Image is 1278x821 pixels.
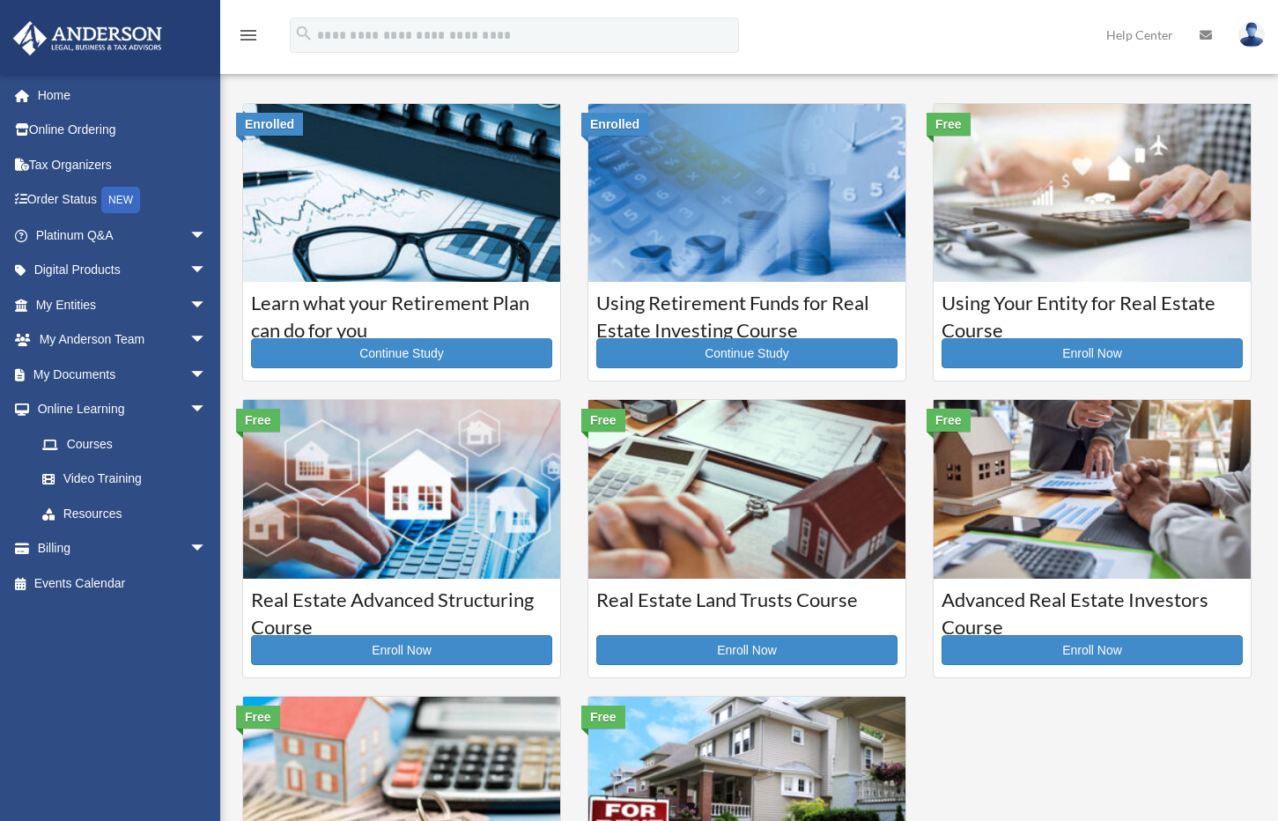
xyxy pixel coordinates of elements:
img: Anderson Advisors Platinum Portal [8,21,167,55]
a: Courses [25,426,225,462]
span: arrow_drop_down [189,392,225,428]
a: My Anderson Teamarrow_drop_down [12,322,233,358]
div: Free [927,409,971,432]
span: arrow_drop_down [189,531,225,567]
h3: Using Your Entity for Real Estate Course [942,290,1243,334]
a: Home [12,78,233,113]
div: Enrolled [581,113,648,136]
a: My Documentsarrow_drop_down [12,357,233,392]
a: Enroll Now [942,635,1243,665]
div: Free [581,409,625,432]
div: NEW [101,187,140,213]
span: arrow_drop_down [189,357,225,393]
a: menu [238,31,259,46]
a: My Entitiesarrow_drop_down [12,287,233,322]
h3: Learn what your Retirement Plan can do for you [251,290,552,334]
h3: Real Estate Advanced Structuring Course [251,587,552,631]
a: Order StatusNEW [12,182,233,218]
span: arrow_drop_down [189,287,225,323]
div: Free [236,409,280,432]
div: Free [927,113,971,136]
a: Digital Productsarrow_drop_down [12,253,233,288]
a: Continue Study [251,338,552,368]
a: Events Calendar [12,566,233,601]
h3: Real Estate Land Trusts Course [596,587,898,631]
a: Enroll Now [251,635,552,665]
span: arrow_drop_down [189,322,225,359]
a: Platinum Q&Aarrow_drop_down [12,218,233,253]
a: Billingarrow_drop_down [12,531,233,566]
a: Continue Study [596,338,898,368]
a: Resources [25,496,233,531]
i: menu [238,25,259,46]
a: Tax Organizers [12,147,233,182]
h3: Advanced Real Estate Investors Course [942,587,1243,631]
a: Online Ordering [12,113,233,148]
span: arrow_drop_down [189,218,225,254]
a: Online Learningarrow_drop_down [12,392,233,427]
div: Free [236,706,280,729]
a: Enroll Now [596,635,898,665]
div: Enrolled [236,113,303,136]
h3: Using Retirement Funds for Real Estate Investing Course [596,290,898,334]
div: Free [581,706,625,729]
img: User Pic [1238,22,1265,48]
a: Enroll Now [942,338,1243,368]
a: Video Training [25,462,233,497]
span: arrow_drop_down [189,253,225,289]
i: search [294,24,314,43]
